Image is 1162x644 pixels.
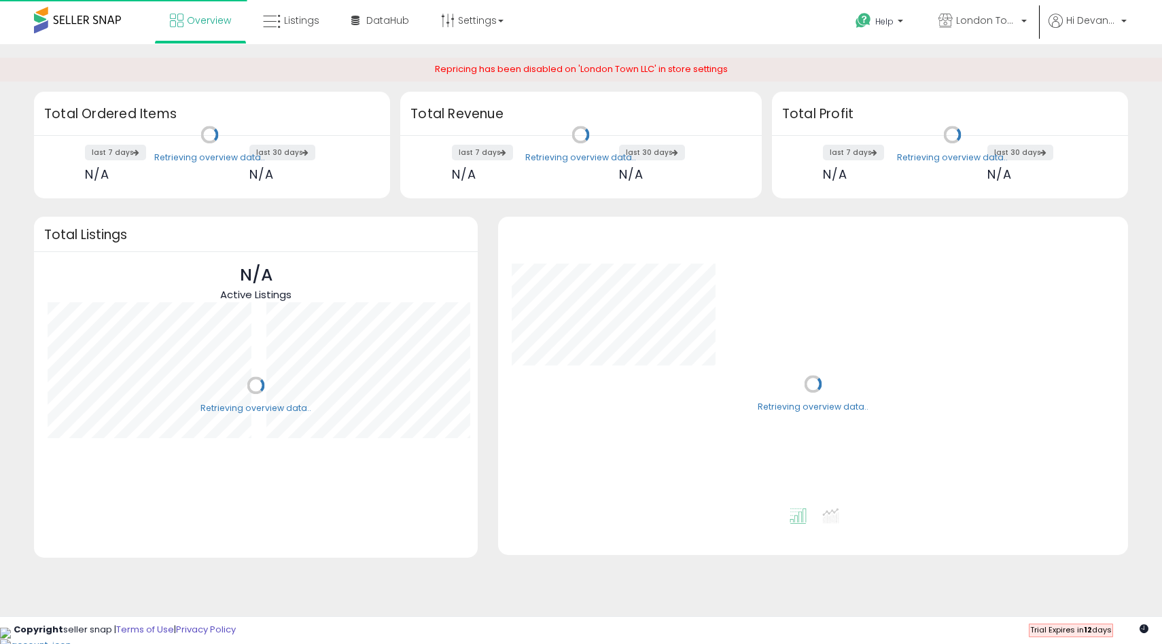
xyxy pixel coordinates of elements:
[956,14,1017,27] span: London Town LLC
[435,62,728,75] span: Repricing has been disabled on 'London Town LLC' in store settings
[187,14,231,27] span: Overview
[758,401,868,413] div: Retrieving overview data..
[200,402,311,414] div: Retrieving overview data..
[875,16,894,27] span: Help
[897,151,1008,164] div: Retrieving overview data..
[1066,14,1117,27] span: Hi Devante
[525,151,636,164] div: Retrieving overview data..
[855,12,872,29] i: Get Help
[284,14,319,27] span: Listings
[845,2,917,44] a: Help
[366,14,409,27] span: DataHub
[1049,14,1127,44] a: Hi Devante
[154,151,265,164] div: Retrieving overview data..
